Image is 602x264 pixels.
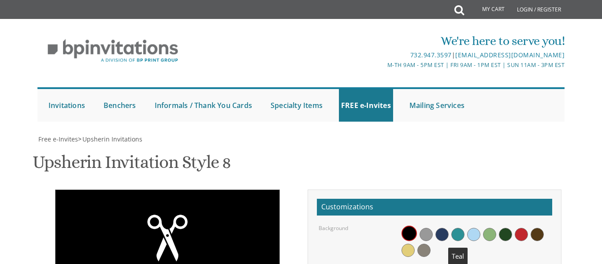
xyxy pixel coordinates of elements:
a: Benchers [101,89,138,122]
a: Upsherin Invitations [82,135,142,143]
a: My Cart [463,1,511,19]
a: FREE e-Invites [339,89,393,122]
h2: Customizations [317,199,552,216]
a: Invitations [46,89,87,122]
a: [EMAIL_ADDRESS][DOMAIN_NAME] [455,51,565,59]
label: Background [319,224,348,232]
a: Free e-Invites [37,135,78,143]
a: 732.947.3597 [410,51,452,59]
span: Free e-Invites [38,135,78,143]
div: M-Th 9am - 5pm EST | Fri 9am - 1pm EST | Sun 11am - 3pm EST [214,60,565,70]
h1: Upsherin Invitation Style 8 [33,152,231,178]
span: > [78,135,142,143]
a: Informals / Thank You Cards [152,89,254,122]
div: | [214,50,565,60]
div: We're here to serve you! [214,32,565,50]
a: Mailing Services [407,89,467,122]
img: BP Invitation Loft [37,33,189,69]
a: Specialty Items [268,89,325,122]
